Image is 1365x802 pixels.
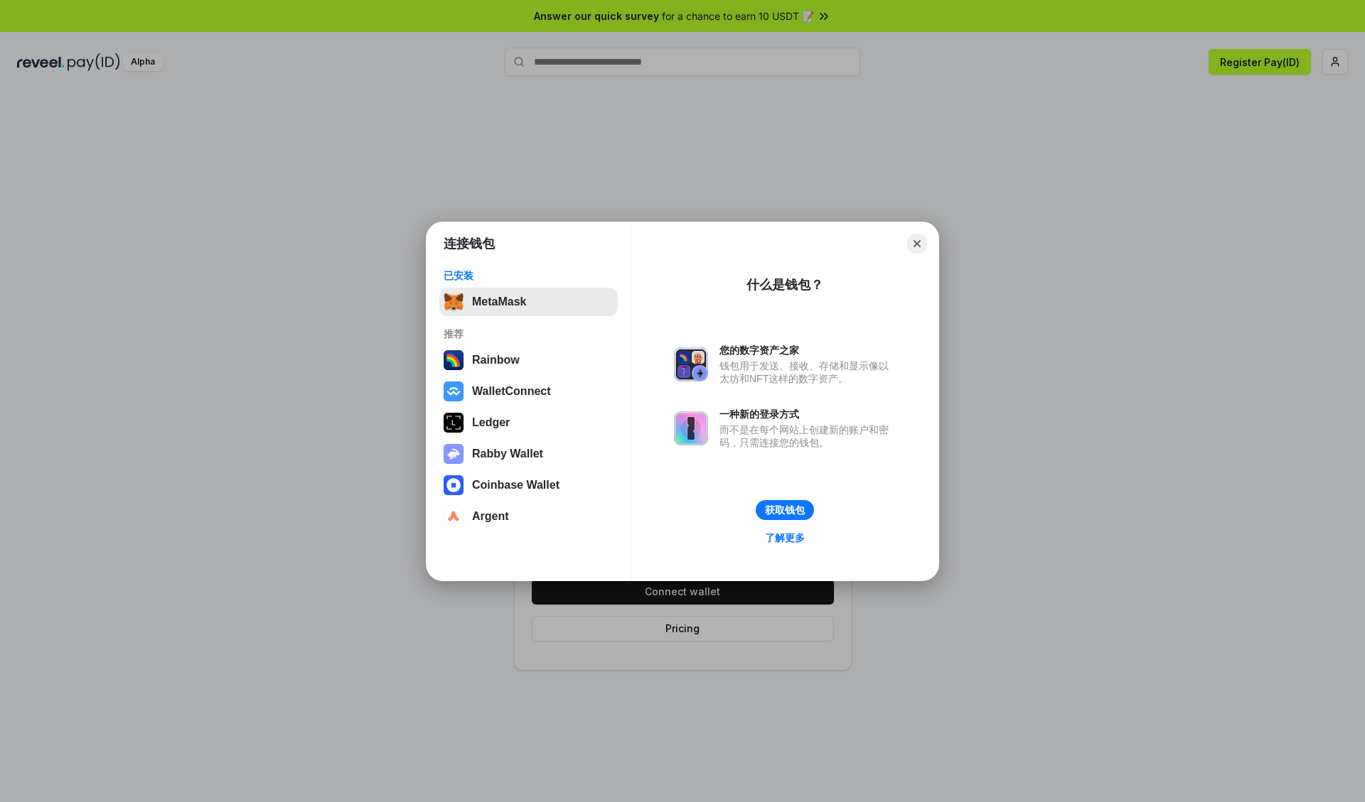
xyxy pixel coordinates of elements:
[444,506,464,526] img: svg+xml,%3Csvg%20width%3D%2228%22%20height%3D%2228%22%20viewBox%3D%220%200%2028%2028%22%20fill%3D...
[444,292,464,312] img: svg+xml,%3Csvg%20fill%3D%22none%22%20height%3D%2233%22%20viewBox%3D%220%200%2035%2033%22%20width%...
[472,296,526,308] div: MetaMask
[444,413,464,433] img: svg+xml,%3Csvg%20xmlns%3D%22http%3A%2F%2Fwww.w3.org%2F2000%2Fsvg%22%20width%3D%2228%22%20height%3...
[444,444,464,464] img: svg+xml,%3Csvg%20xmlns%3D%22http%3A%2F%2Fwww.w3.org%2F2000%2Fsvg%22%20fill%3D%22none%22%20viewBox...
[444,350,464,370] img: svg+xml,%3Csvg%20width%3D%22120%22%20height%3D%22120%22%20viewBox%3D%220%200%20120%20120%22%20fil...
[472,385,551,398] div: WalletConnect
[439,346,618,374] button: Rainbow
[444,381,464,401] img: svg+xml,%3Csvg%20width%3D%2228%22%20height%3D%2228%22%20viewBox%3D%220%200%2028%2028%22%20fill%3D...
[746,276,823,293] div: 什么是钱包？
[907,234,927,254] button: Close
[439,288,618,316] button: MetaMask
[472,416,510,429] div: Ledger
[674,347,708,381] img: svg+xml,%3Csvg%20xmlns%3D%22http%3A%2F%2Fwww.w3.org%2F2000%2Fsvg%22%20fill%3D%22none%22%20viewBox...
[439,440,618,468] button: Rabby Wallet
[439,377,618,406] button: WalletConnect
[719,408,896,421] div: 一种新的登录方式
[472,479,560,492] div: Coinbase Wallet
[472,510,509,523] div: Argent
[674,411,708,445] img: svg+xml,%3Csvg%20xmlns%3D%22http%3A%2F%2Fwww.w3.org%2F2000%2Fsvg%22%20fill%3D%22none%22%20viewBox...
[472,354,520,367] div: Rainbow
[719,359,896,385] div: 钱包用于发送、接收、存储和显示像以太坊和NFT这样的数字资产。
[765,504,805,516] div: 获取钱包
[719,344,896,357] div: 您的数字资产之家
[444,235,495,252] h1: 连接钱包
[765,531,805,544] div: 了解更多
[444,475,464,495] img: svg+xml,%3Csvg%20width%3D%2228%22%20height%3D%2228%22%20viewBox%3D%220%200%2028%2028%22%20fill%3D...
[439,471,618,499] button: Coinbase Wallet
[439,502,618,531] button: Argent
[756,529,813,547] a: 了解更多
[472,448,543,460] div: Rabby Wallet
[719,423,896,449] div: 而不是在每个网站上创建新的账户和密码，只需连接您的钱包。
[439,408,618,437] button: Ledger
[756,500,814,520] button: 获取钱包
[444,269,614,282] div: 已安装
[444,327,614,340] div: 推荐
